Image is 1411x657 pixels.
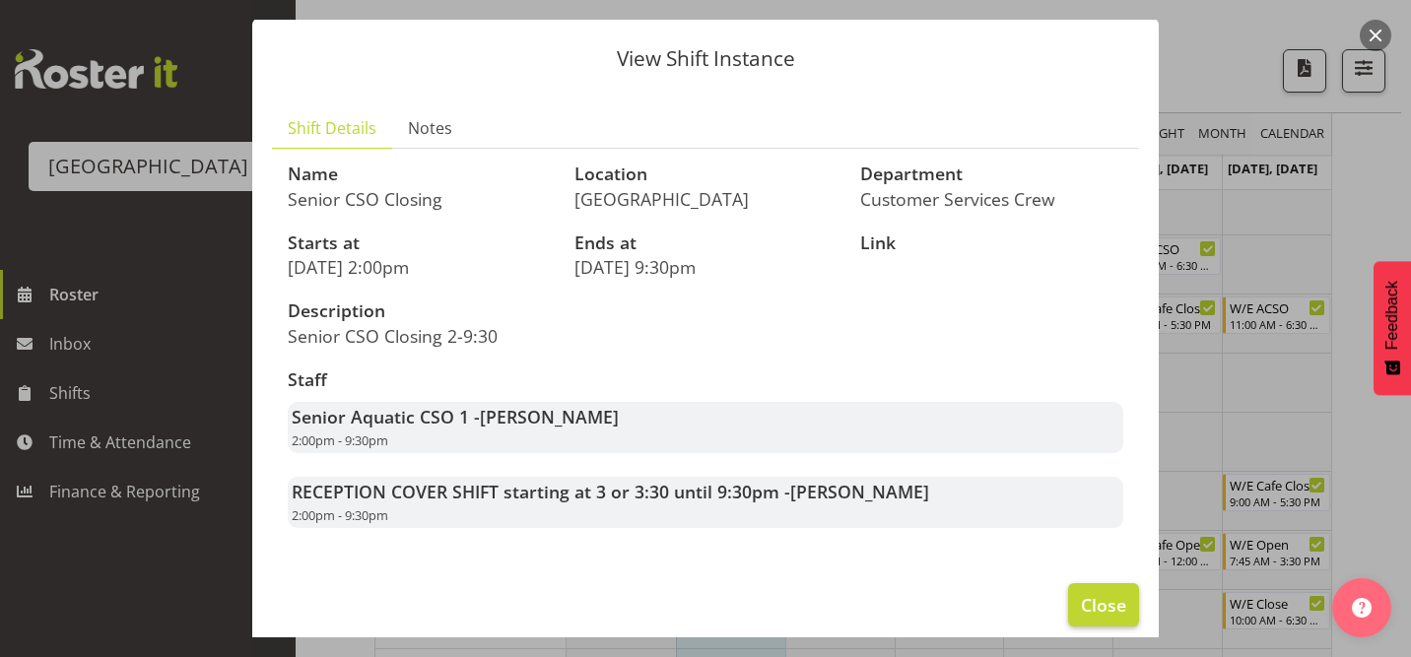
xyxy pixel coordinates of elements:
span: 2:00pm - 9:30pm [292,506,388,524]
strong: RECEPTION COVER SHIFT starting at 3 or 3:30 until 9:30pm - [292,480,929,503]
p: View Shift Instance [272,48,1139,69]
p: Senior CSO Closing 2-9:30 [288,325,694,347]
h3: Department [860,164,1123,184]
h3: Link [860,233,1123,253]
p: Senior CSO Closing [288,188,551,210]
span: Close [1081,592,1126,618]
span: [PERSON_NAME] [480,405,619,428]
p: [DATE] 2:00pm [288,256,551,278]
h3: Starts at [288,233,551,253]
span: Notes [408,116,452,140]
span: 2:00pm - 9:30pm [292,431,388,449]
span: Shift Details [288,116,376,140]
h3: Description [288,301,694,321]
button: Close [1068,583,1139,626]
h3: Staff [288,370,1123,390]
button: Feedback - Show survey [1374,261,1411,395]
p: [DATE] 9:30pm [574,256,838,278]
span: [PERSON_NAME] [790,480,929,503]
p: [GEOGRAPHIC_DATA] [574,188,838,210]
h3: Ends at [574,233,838,253]
h3: Location [574,164,838,184]
span: Feedback [1383,281,1401,350]
p: Customer Services Crew [860,188,1123,210]
img: help-xxl-2.png [1352,598,1372,618]
strong: Senior Aquatic CSO 1 - [292,405,619,428]
h3: Name [288,164,551,184]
